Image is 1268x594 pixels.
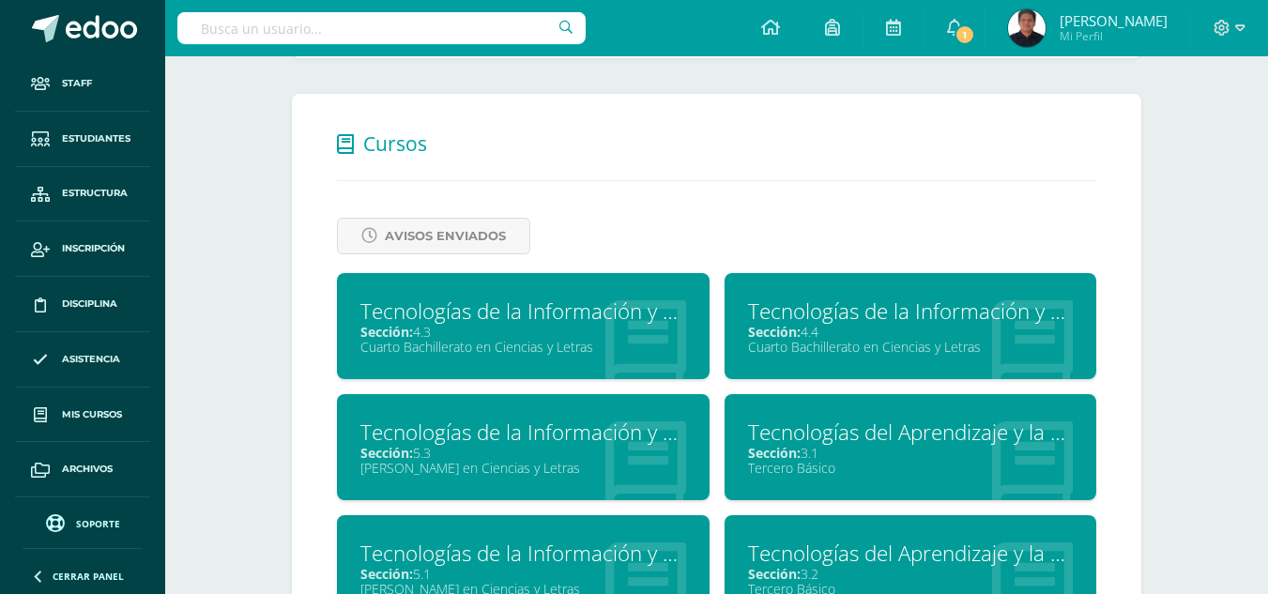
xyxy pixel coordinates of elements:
span: Cursos [363,130,427,157]
span: Archivos [62,462,113,477]
div: Tecnologías de la Información y Comunicación 4 [360,297,686,326]
span: Cerrar panel [53,570,124,583]
span: Sección: [360,444,413,462]
div: [PERSON_NAME] en Ciencias y Letras [360,459,686,477]
a: Archivos [15,442,150,497]
a: Tecnologías de la Información y Comunicación 4Sección:4.4Cuarto Bachillerato en Ciencias y Letras [725,273,1097,379]
div: 4.3 [360,323,686,341]
span: Mis cursos [62,407,122,422]
div: 5.3 [360,444,686,462]
div: 3.2 [748,565,1074,583]
a: Inscripción [15,221,150,277]
a: Tecnologías del Aprendizaje y la ComunicaciónSección:3.1Tercero Básico [725,394,1097,500]
a: Asistencia [15,332,150,388]
span: [PERSON_NAME] [1060,11,1168,30]
span: Avisos Enviados [385,219,506,253]
span: Asistencia [62,352,120,367]
span: Sección: [748,444,801,462]
span: Sección: [360,565,413,583]
img: dfb2445352bbaa30de7fa1c39f03f7f6.png [1008,9,1046,47]
span: Sección: [360,323,413,341]
a: Mis cursos [15,388,150,443]
div: Tercero Básico [748,459,1074,477]
span: Soporte [76,517,120,530]
input: Busca un usuario... [177,12,586,44]
span: Staff [62,76,92,91]
span: Sección: [748,323,801,341]
div: Tecnologías de la Información y Comunicación 5 [360,418,686,447]
div: Tecnologías del Aprendizaje y la Comunicación [748,418,1074,447]
a: Estudiantes [15,112,150,167]
span: Inscripción [62,241,125,256]
div: Tecnologías de la Información y Comunicación 4 [748,297,1074,326]
div: Tecnologías del Aprendizaje y la Comunicación [748,539,1074,568]
span: 1 [955,24,975,45]
a: Soporte [23,510,143,535]
a: Staff [15,56,150,112]
div: Tecnologías de la Información y Comunicación 5 [360,539,686,568]
a: Disciplina [15,277,150,332]
span: Mi Perfil [1060,28,1168,44]
div: Cuarto Bachillerato en Ciencias y Letras [360,338,686,356]
a: Tecnologías de la Información y Comunicación 5Sección:5.3[PERSON_NAME] en Ciencias y Letras [337,394,710,500]
div: 4.4 [748,323,1074,341]
div: Cuarto Bachillerato en Ciencias y Letras [748,338,1074,356]
span: Estudiantes [62,131,130,146]
a: Tecnologías de la Información y Comunicación 4Sección:4.3Cuarto Bachillerato en Ciencias y Letras [337,273,710,379]
span: Estructura [62,186,128,201]
a: Estructura [15,167,150,222]
a: Avisos Enviados [337,218,530,254]
div: 3.1 [748,444,1074,462]
span: Sección: [748,565,801,583]
span: Disciplina [62,297,117,312]
div: 5.1 [360,565,686,583]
